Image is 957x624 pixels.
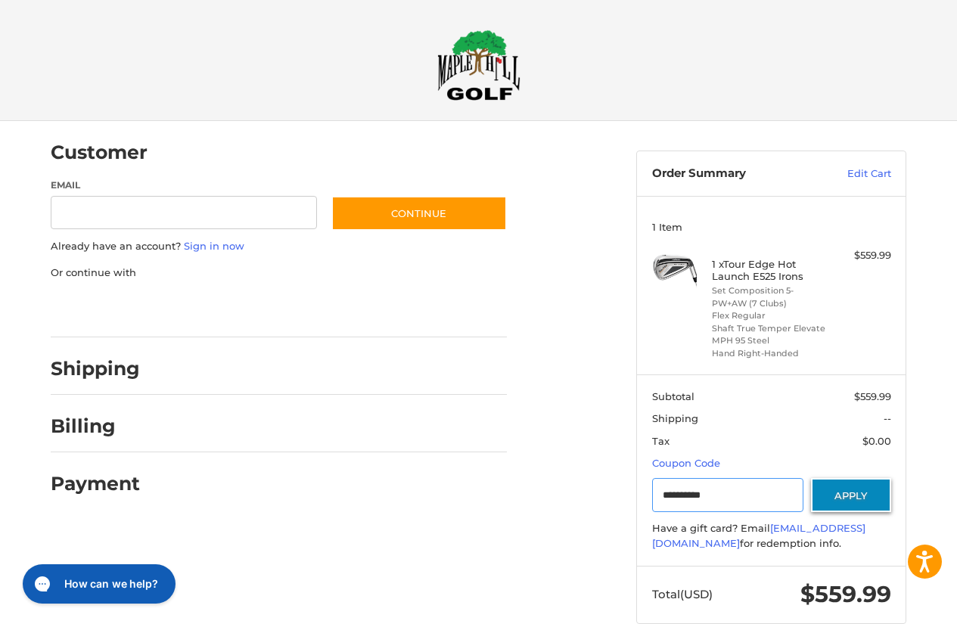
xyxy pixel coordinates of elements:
[51,265,507,281] p: Or continue with
[652,457,720,469] a: Coupon Code
[15,559,180,609] iframe: Gorgias live chat messenger
[652,435,670,447] span: Tax
[652,522,865,549] a: [EMAIL_ADDRESS][DOMAIN_NAME]
[800,580,891,608] span: $559.99
[712,284,828,309] li: Set Composition 5-PW+AW (7 Clubs)
[712,347,828,360] li: Hand Right-Handed
[652,390,694,402] span: Subtotal
[51,239,507,254] p: Already have an account?
[884,412,891,424] span: --
[331,196,507,231] button: Continue
[51,141,148,164] h2: Customer
[652,478,804,512] input: Gift Certificate or Coupon Code
[811,478,891,512] button: Apply
[712,322,828,347] li: Shaft True Temper Elevate MPH 95 Steel
[652,521,891,551] div: Have a gift card? Email for redemption info.
[184,240,244,252] a: Sign in now
[303,295,416,322] iframe: PayPal-venmo
[652,587,713,601] span: Total (USD)
[652,412,698,424] span: Shipping
[712,258,828,283] h4: 1 x Tour Edge Hot Launch E525 Irons
[51,179,317,192] label: Email
[712,309,828,322] li: Flex Regular
[437,29,520,101] img: Maple Hill Golf
[46,295,160,322] iframe: PayPal-paypal
[815,166,891,182] a: Edit Cart
[652,166,815,182] h3: Order Summary
[51,357,140,380] h2: Shipping
[652,221,891,233] h3: 1 Item
[51,472,140,495] h2: Payment
[831,248,891,263] div: $559.99
[862,435,891,447] span: $0.00
[51,414,139,438] h2: Billing
[174,295,287,322] iframe: PayPal-paylater
[854,390,891,402] span: $559.99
